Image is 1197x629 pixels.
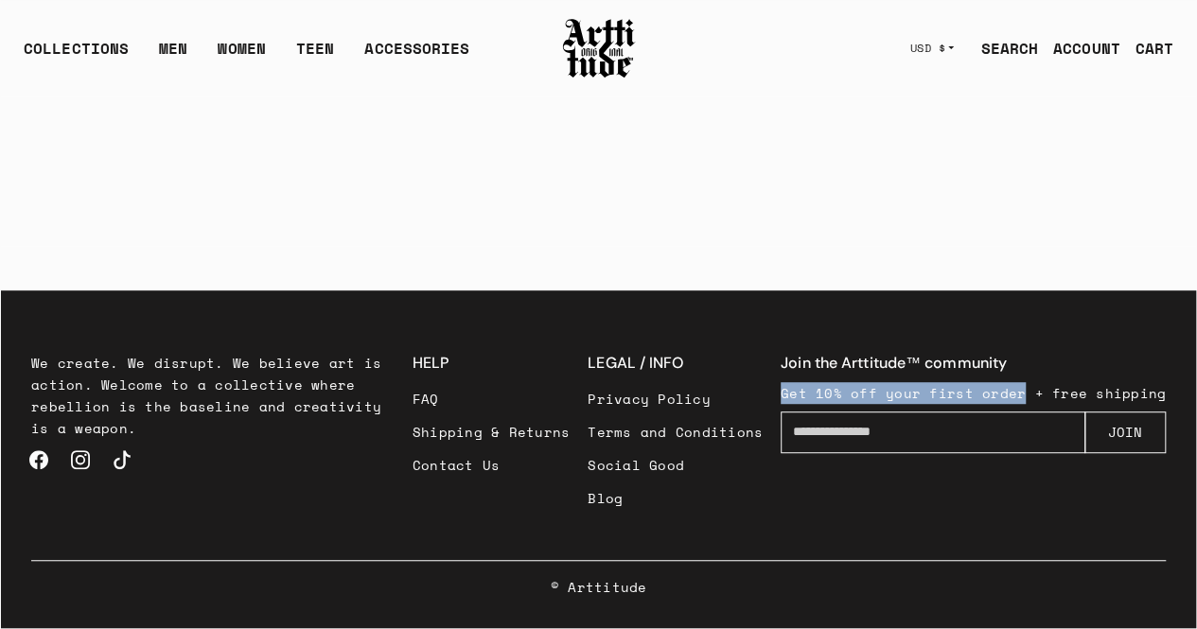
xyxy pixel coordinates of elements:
[781,382,1166,404] p: Get 10% off your first order + free shipping
[1084,411,1166,453] button: JOIN
[413,352,571,375] h3: HELP
[218,37,266,75] a: WOMEN
[588,448,763,481] a: Social Good
[551,576,647,598] a: © Arttitude
[413,448,571,481] a: Contact Us
[781,411,1085,453] input: Enter your email
[588,352,763,375] h3: LEGAL / INFO
[561,16,637,80] img: Arttitude
[9,37,484,75] ul: Main navigation
[588,415,763,448] a: Terms and Conditions
[18,439,60,480] a: Facebook
[413,415,571,448] a: Shipping & Returns
[965,29,1038,67] a: SEARCH
[1038,29,1120,67] a: ACCOUNT
[781,352,1166,375] h4: Join the Arttitude™ community
[413,382,571,415] a: FAQ
[588,481,763,515] a: Blog
[910,41,946,56] span: USD $
[588,382,763,415] a: Privacy Policy
[24,37,129,75] div: COLLECTIONS
[31,352,395,439] p: We create. We disrupt. We believe art is action. Welcome to a collective where rebellion is the b...
[1120,29,1173,67] a: Open cart
[1135,37,1173,60] div: CART
[296,37,334,75] a: TEEN
[101,439,143,480] a: TikTok
[60,439,101,480] a: Instagram
[899,27,966,69] button: USD $
[159,37,187,75] a: MEN
[364,37,469,75] div: ACCESSORIES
